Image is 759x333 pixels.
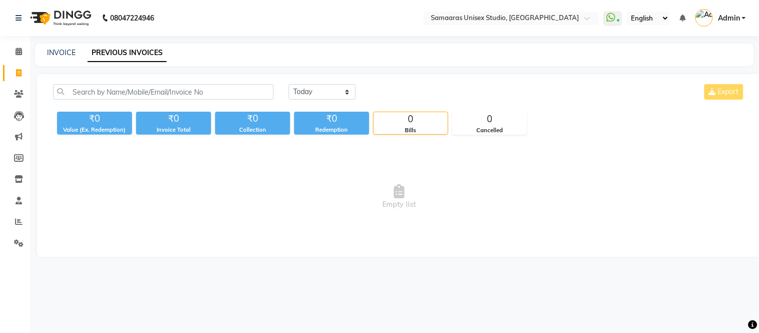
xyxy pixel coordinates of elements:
[136,112,211,126] div: ₹0
[53,84,274,100] input: Search by Name/Mobile/Email/Invoice No
[57,112,132,126] div: ₹0
[215,112,290,126] div: ₹0
[294,112,369,126] div: ₹0
[695,9,713,27] img: Admin
[453,126,527,135] div: Cancelled
[215,126,290,134] div: Collection
[110,4,154,32] b: 08047224946
[26,4,94,32] img: logo
[136,126,211,134] div: Invoice Total
[88,44,167,62] a: PREVIOUS INVOICES
[294,126,369,134] div: Redemption
[374,112,448,126] div: 0
[453,112,527,126] div: 0
[47,48,76,57] a: INVOICE
[57,126,132,134] div: Value (Ex. Redemption)
[374,126,448,135] div: Bills
[718,13,740,24] span: Admin
[53,147,745,247] span: Empty list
